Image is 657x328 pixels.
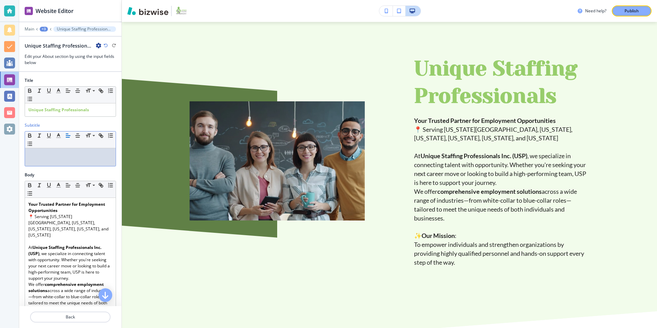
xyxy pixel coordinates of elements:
button: Main [25,27,34,31]
p: Publish [624,8,639,14]
h2: Subtitle [25,122,40,128]
button: Back [30,312,111,323]
strong: comprehensive employment solutions [437,188,542,195]
p: 📍 Serving [US_STATE][GEOGRAPHIC_DATA], [US_STATE], [US_STATE], [US_STATE], [US_STATE], and [US_ST... [28,214,112,238]
img: <p><strong style="color: rgb(151, 205, 107);">Unique Staffing Professionals</strong></p> [190,101,365,220]
h2: Title [25,77,33,84]
img: Bizwise Logo [127,7,168,15]
h2: Website Editor [36,7,74,15]
strong: Unique Staffing Professionals Inc. (USP) [28,244,102,256]
strong: Our Mission [422,232,455,239]
p: 📍 Serving [US_STATE][GEOGRAPHIC_DATA], [US_STATE], [US_STATE], [US_STATE], [US_STATE], and [US_ST... [414,125,589,143]
p: We offer across a wide range of industries—from white-collar to blue-collar roles—tailored to mee... [414,187,589,223]
h2: Unique Staffing Professionals [25,42,93,49]
h3: Edit your About section by using the input fields below [25,53,116,66]
img: editor icon [25,7,33,15]
strong: Unique Staffing Professionals Inc. (USP) [421,152,527,160]
strong: Unique Staffing Professionals [28,107,89,113]
strong: Your Trusted Partner for Employment Opportunities [414,117,556,124]
button: +3 [40,27,48,31]
p: To empower individuals and strengthen organizations by providing highly qualified personnel and h... [414,240,589,267]
p: We offer across a wide range of industries—from white-collar to blue-collar roles—tailored to mee... [28,281,112,312]
h2: Body [25,172,34,178]
p: ✨ : [414,231,589,240]
strong: Unique Staffing Professionals [414,56,583,108]
p: Unique Staffing Professionals [57,27,113,31]
p: At , we specialize in connecting talent with opportunity. Whether you're seeking your next career... [28,244,112,281]
strong: Your Trusted Partner for Employment Opportunities [28,201,106,213]
h3: Need help? [585,8,606,14]
p: Back [31,314,110,320]
strong: comprehensive employment solutions [28,281,105,293]
button: Publish [612,5,652,16]
img: Your Logo [175,5,188,16]
button: Unique Staffing Professionals [53,26,116,32]
p: At , we specialize in connecting talent with opportunity. Whether you're seeking your next career... [414,152,589,187]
